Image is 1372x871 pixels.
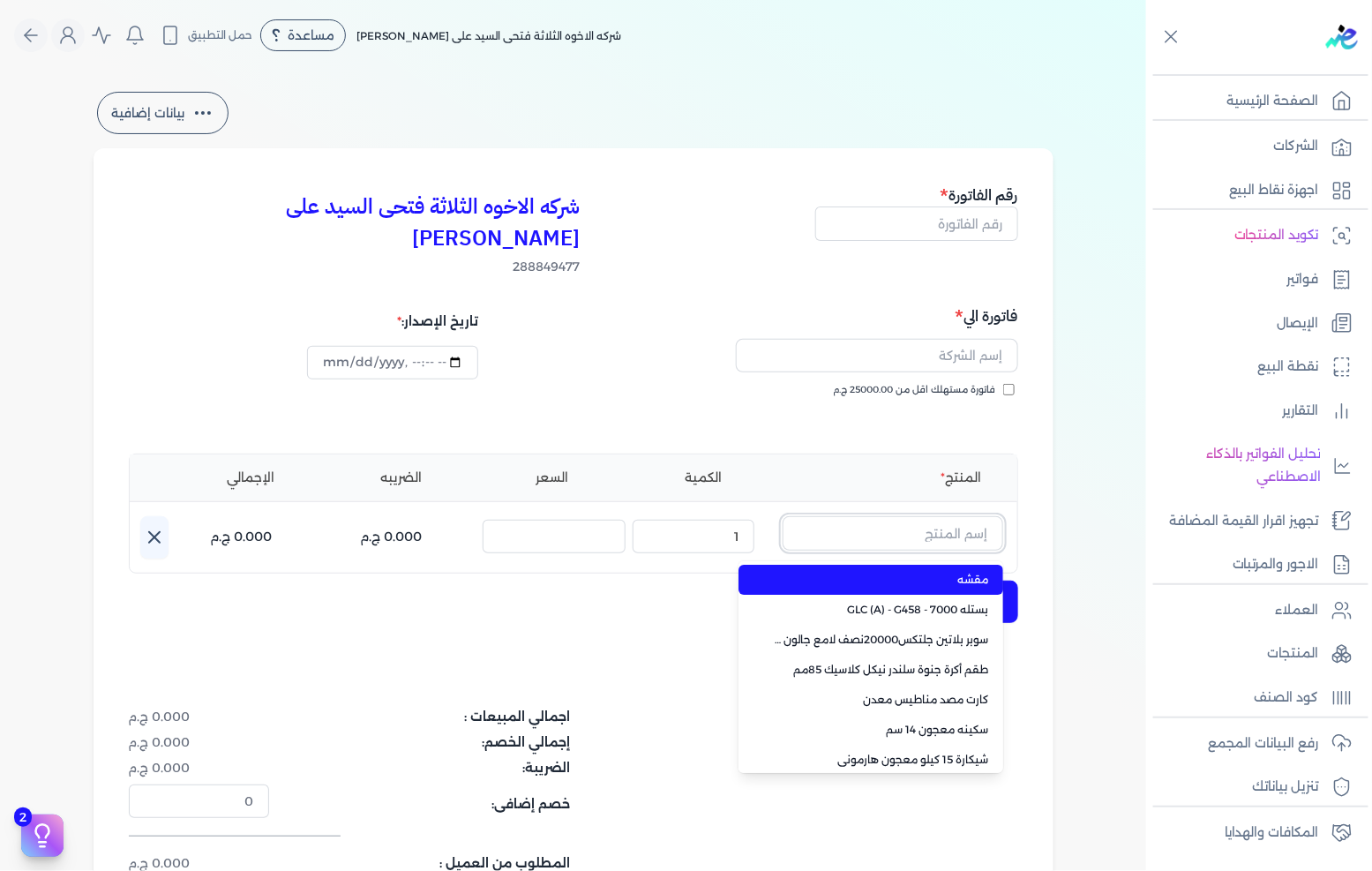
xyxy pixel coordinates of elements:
h3: شركه الاخوه الثلاثة فتحى السيد على [PERSON_NAME] [129,191,581,254]
span: 2 [14,807,32,827]
button: إسم المنتج [783,516,1003,557]
input: إسم المنتج [783,516,1003,550]
p: تحليل الفواتير بالذكاء الاصطناعي [1155,443,1321,488]
dt: الضريبة: [280,759,571,777]
div: تاريخ الإصدار: [307,304,478,338]
span: كارت مصد مناطيس معدن [774,692,989,708]
li: السعر [481,469,625,487]
p: 0.000 ج.م [361,526,423,549]
li: الإجمالي [179,469,323,487]
span: فاتورة مستهلك اقل من 25000.00 ج.م [834,383,996,397]
img: logo [1326,25,1358,49]
p: رفع البيانات المجمع [1208,732,1319,755]
p: اجهزة نقاط البيع [1229,179,1319,202]
p: فواتير [1287,268,1319,291]
a: نقطة البيع [1146,349,1361,386]
p: الإيصال [1278,312,1319,335]
p: تنزيل بياناتك [1253,776,1319,799]
a: رفع البيانات المجمع [1146,725,1361,762]
a: اجهزة نقاط البيع [1146,172,1361,209]
p: تكويد المنتجات [1234,224,1319,247]
a: كود الصنف [1146,680,1361,717]
span: طقم أكرة جنوة سلندر نيكل كلاسيك 85مم [774,662,989,678]
button: بيانات إضافية [97,92,229,134]
button: حمل التطبيق [155,20,257,50]
input: إسم الشركة [736,339,1018,372]
a: الاجور والمرتبات [1146,546,1361,583]
a: تجهيز اقرار القيمة المضافة [1146,503,1361,540]
li: المنتج [783,469,1003,487]
span: سوبر بلاتين جلتكس20000نصف لامع جالون 2.7 لتر Base A [774,632,989,648]
h5: فاتورة الي [579,304,1018,327]
p: العملاء [1276,599,1319,622]
dt: اجمالي المبيعات : [280,708,571,726]
span: بستله 7000 - GLC (A) - G458 [774,602,989,618]
ul: إسم المنتج [738,561,1003,773]
dd: 0.000 ج.م [129,733,269,752]
dd: 0.000 ج.م [129,759,269,777]
p: المنتجات [1268,642,1319,665]
p: المكافات والهدايا [1225,822,1319,845]
a: المنتجات [1146,635,1361,672]
a: العملاء [1146,592,1361,629]
p: 0.000 ج.م [211,526,273,549]
a: الإيصال [1146,305,1361,342]
p: الشركات [1274,135,1319,158]
span: مقشه [774,572,989,588]
dt: إجمالي الخصم: [280,733,571,752]
li: الضريبه [330,469,474,487]
p: كود الصنف [1255,687,1319,710]
span: 288849477 [129,258,581,276]
dt: خصم إضافى: [280,785,571,818]
button: 2 [21,815,64,857]
p: الاجور والمرتبات [1233,553,1319,576]
span: مساعدة [288,29,334,41]
a: فواتير [1146,261,1361,298]
span: سكينه معجون 14 سم [774,722,989,738]
dd: 0.000 ج.م [129,708,269,726]
span: شركه الاخوه الثلاثة فتحى السيد على [PERSON_NAME] [356,29,621,42]
input: رقم الفاتورة [815,206,1018,240]
button: إسم الشركة [736,339,1018,379]
a: تنزيل بياناتك [1146,769,1361,806]
span: حمل التطبيق [188,27,252,43]
a: تكويد المنتجات [1146,217,1361,254]
span: شيكارة 15 كيلو معجون هارمونى [774,752,989,768]
a: الصفحة الرئيسية [1146,83,1361,120]
p: التقارير [1283,400,1319,423]
div: مساعدة [260,19,346,51]
p: الصفحة الرئيسية [1226,90,1319,113]
a: الشركات [1146,128,1361,165]
input: فاتورة مستهلك اقل من 25000.00 ج.م [1003,384,1015,395]
h5: رقم الفاتورة [815,184,1018,206]
li: الكمية [632,469,776,487]
a: تحليل الفواتير بالذكاء الاصطناعي [1146,436,1361,495]
p: تجهيز اقرار القيمة المضافة [1169,510,1319,533]
p: نقطة البيع [1258,356,1319,379]
a: المكافات والهدايا [1146,815,1361,852]
a: التقارير [1146,393,1361,430]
